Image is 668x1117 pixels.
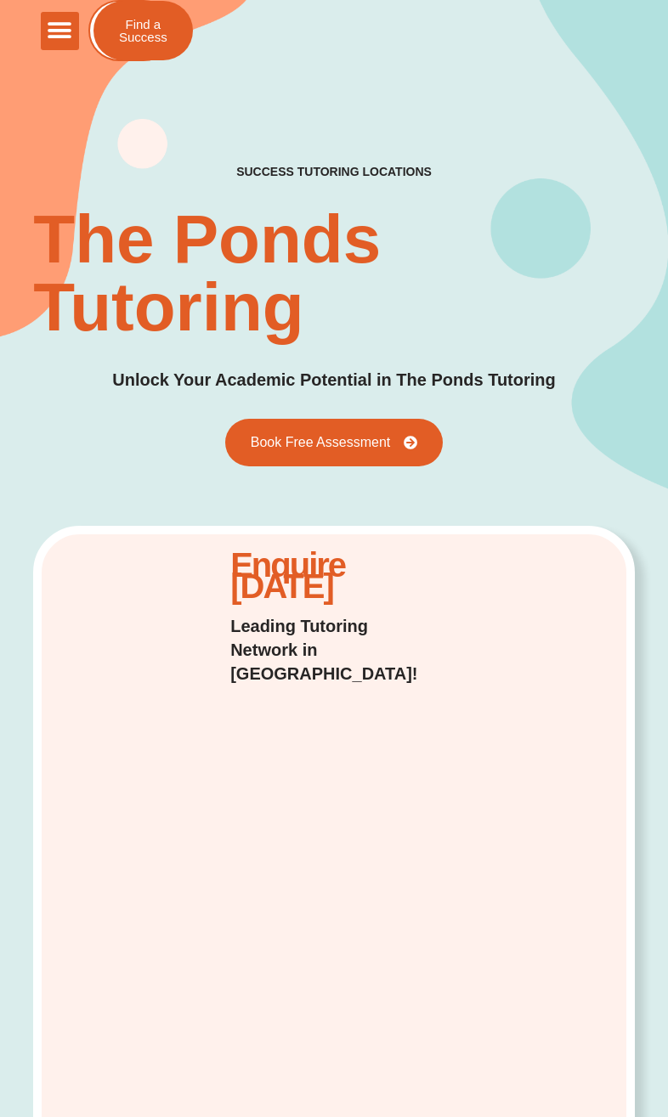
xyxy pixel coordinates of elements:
[230,555,438,597] h2: Enquire [DATE]
[236,164,432,179] h2: success tutoring locations
[119,18,167,43] span: Find a Success
[33,206,634,341] h2: The Ponds Tutoring
[41,12,79,50] div: Menu Toggle
[93,1,193,60] a: Find a Success
[230,614,438,685] p: Leading Tutoring Network in [GEOGRAPHIC_DATA]!
[251,436,391,449] span: Book Free Assessment
[225,419,444,466] a: Book Free Assessment
[112,367,556,393] p: Unlock Your Academic Potential in The Ponds Tutoring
